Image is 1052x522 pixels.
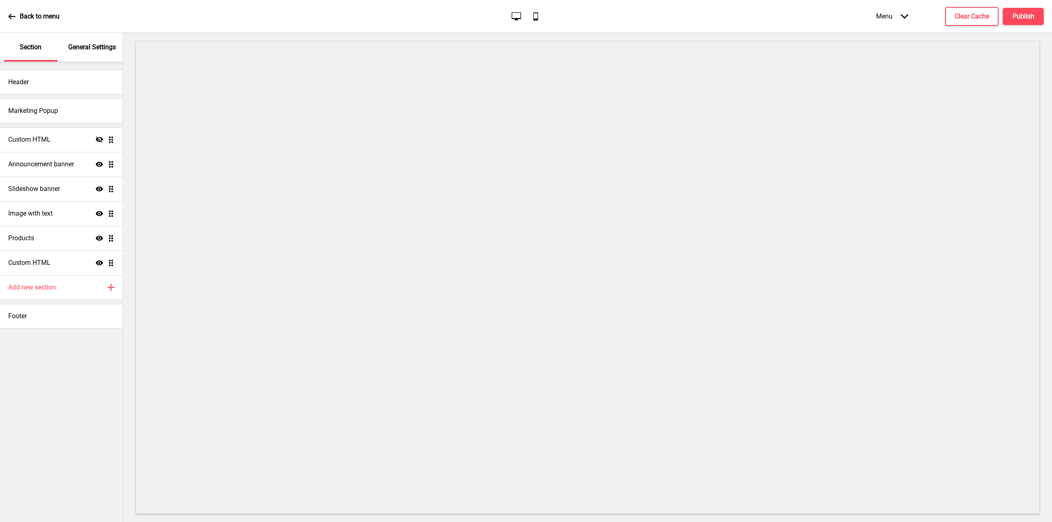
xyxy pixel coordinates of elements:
[8,5,60,28] a: Back to menu
[1003,8,1044,25] button: Publish
[8,283,56,292] h4: Add new section
[8,234,34,243] h4: Products
[8,258,51,267] h4: Custom HTML
[8,184,60,193] h4: Slideshow banner
[1013,12,1034,21] h4: Publish
[8,160,74,169] h4: Announcement banner
[8,312,27,321] h4: Footer
[8,78,29,87] h4: Header
[20,12,60,21] p: Back to menu
[8,106,58,115] h4: Marketing Popup
[68,43,116,52] p: General Settings
[8,209,53,218] h4: Image with text
[20,43,42,52] p: Section
[868,4,916,28] div: Menu
[8,135,51,144] h4: Custom HTML
[955,12,989,21] h4: Clear Cache
[945,7,999,26] button: Clear Cache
